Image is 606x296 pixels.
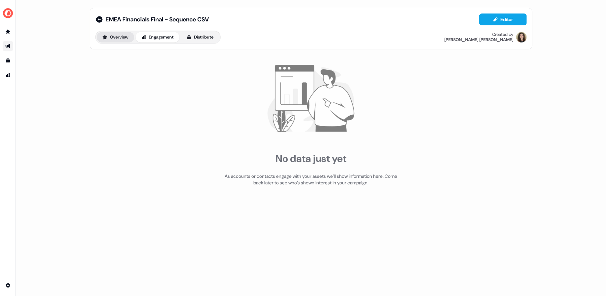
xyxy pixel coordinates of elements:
[3,280,13,291] a: Go to integrations
[3,70,13,80] a: Go to attribution
[224,173,398,186] div: As accounts or contacts engage with your assets we’ll show information here. Come back later to s...
[136,32,179,42] button: Engagement
[445,37,514,42] div: [PERSON_NAME] [PERSON_NAME]
[516,32,527,42] img: Alexandra
[3,55,13,66] a: Go to templates
[493,32,514,37] div: Created by
[97,32,134,42] button: Overview
[3,26,13,37] a: Go to prospects
[275,152,346,165] div: No data just yet
[181,32,219,42] button: Distribute
[265,52,357,145] img: illustration showing a graph with no data
[106,15,209,23] span: EMEA Financials Final - Sequence CSV
[3,41,13,51] a: Go to outbound experience
[479,17,527,24] a: Editor
[479,13,527,25] button: Editor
